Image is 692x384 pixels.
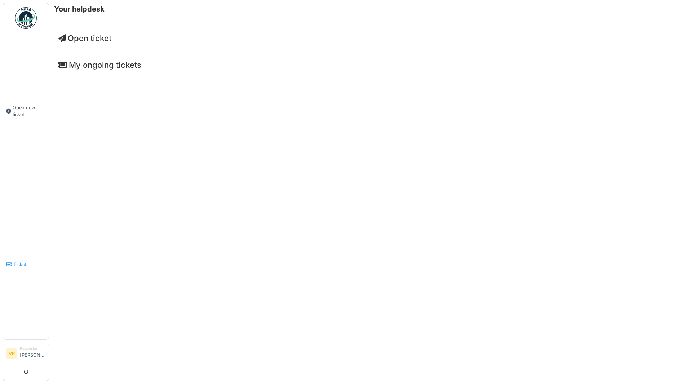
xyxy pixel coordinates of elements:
[54,5,105,13] h6: Your helpdesk
[20,346,46,351] div: Requester
[15,7,37,29] img: Badge_color-CXgf-gQk.svg
[3,33,49,190] a: Open new ticket
[6,346,46,363] a: VR Requester[PERSON_NAME]
[58,34,111,43] a: Open ticket
[58,60,683,70] h4: My ongoing tickets
[13,261,46,268] span: Tickets
[6,348,17,359] li: VR
[3,190,49,340] a: Tickets
[20,346,46,361] li: [PERSON_NAME]
[13,104,46,118] span: Open new ticket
